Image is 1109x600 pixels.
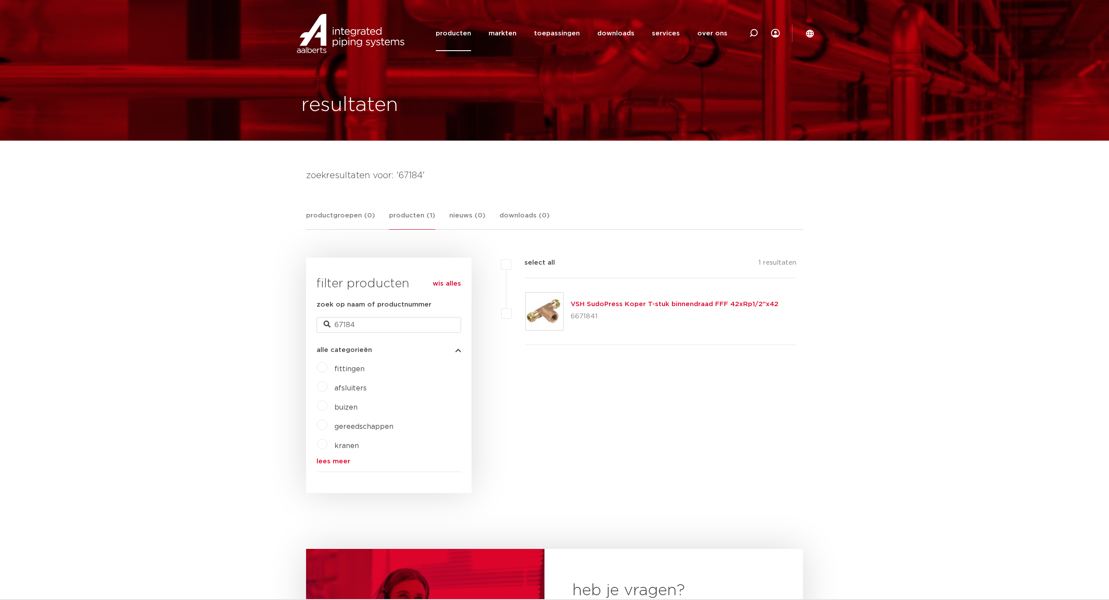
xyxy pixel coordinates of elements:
[317,300,431,310] label: zoek op naam of productnummer
[317,317,461,333] input: zoeken
[758,258,796,271] p: 1 resultaten
[334,366,365,372] a: fittingen
[652,16,680,51] a: services
[571,301,778,307] a: VSH SudoPress Koper T-stuk binnendraad FFF 42xRp1/2"x42
[317,347,461,353] button: alle categorieën
[301,91,398,119] h1: resultaten
[436,16,727,51] nav: Menu
[597,16,634,51] a: downloads
[334,423,393,430] a: gereedschappen
[317,347,372,353] span: alle categorieën
[334,404,358,411] a: buizen
[306,210,375,229] a: productgroepen (0)
[499,210,550,229] a: downloads (0)
[697,16,727,51] a: over ons
[306,169,803,183] h4: zoekresultaten voor: '67184'
[317,275,461,293] h3: filter producten
[389,210,435,230] a: producten (1)
[534,16,580,51] a: toepassingen
[526,293,563,330] img: Thumbnail for VSH SudoPress Koper T-stuk binnendraad FFF 42xRp1/2"x42
[433,279,461,289] a: wis alles
[571,310,778,324] p: 6671841
[317,458,461,465] a: lees meer
[334,385,367,392] a: afsluiters
[449,210,486,229] a: nieuws (0)
[511,258,555,268] label: select all
[436,16,471,51] a: producten
[334,442,359,449] a: kranen
[489,16,517,51] a: markten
